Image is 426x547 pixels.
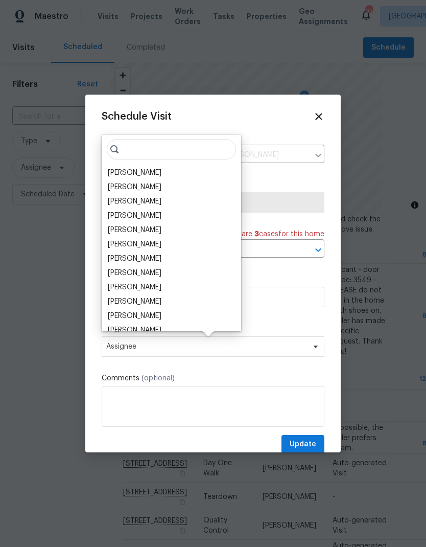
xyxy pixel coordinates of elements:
div: [PERSON_NAME] [108,268,161,278]
span: 3 [254,231,259,238]
span: (optional) [141,375,175,382]
div: [PERSON_NAME] [108,182,161,192]
div: [PERSON_NAME] [108,254,161,264]
div: [PERSON_NAME] [108,311,161,321]
span: Schedule Visit [102,111,172,122]
span: Update [290,438,316,451]
span: Close [313,111,324,122]
div: [PERSON_NAME] [108,168,161,178]
div: [PERSON_NAME] [108,282,161,292]
button: Update [281,435,324,454]
span: There are case s for this home [222,229,324,239]
div: [PERSON_NAME] [108,225,161,235]
button: Open [311,243,325,257]
label: Home [102,134,324,145]
div: [PERSON_NAME] [108,196,161,207]
div: [PERSON_NAME] [108,211,161,221]
span: Assignee [106,343,306,351]
label: Comments [102,373,324,383]
div: [PERSON_NAME] [108,239,161,249]
div: [PERSON_NAME] [108,325,161,335]
div: [PERSON_NAME] [108,297,161,307]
